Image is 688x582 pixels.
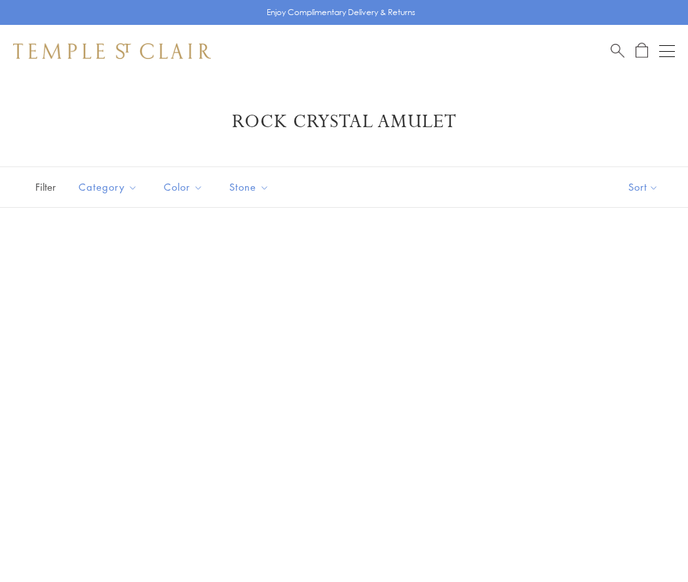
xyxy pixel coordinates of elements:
[599,167,688,207] button: Show sort by
[154,172,213,202] button: Color
[33,110,655,134] h1: Rock Crystal Amulet
[611,43,624,59] a: Search
[659,43,675,59] button: Open navigation
[220,172,279,202] button: Stone
[636,43,648,59] a: Open Shopping Bag
[72,179,147,195] span: Category
[223,179,279,195] span: Stone
[157,179,213,195] span: Color
[13,43,211,59] img: Temple St. Clair
[267,6,415,19] p: Enjoy Complimentary Delivery & Returns
[69,172,147,202] button: Category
